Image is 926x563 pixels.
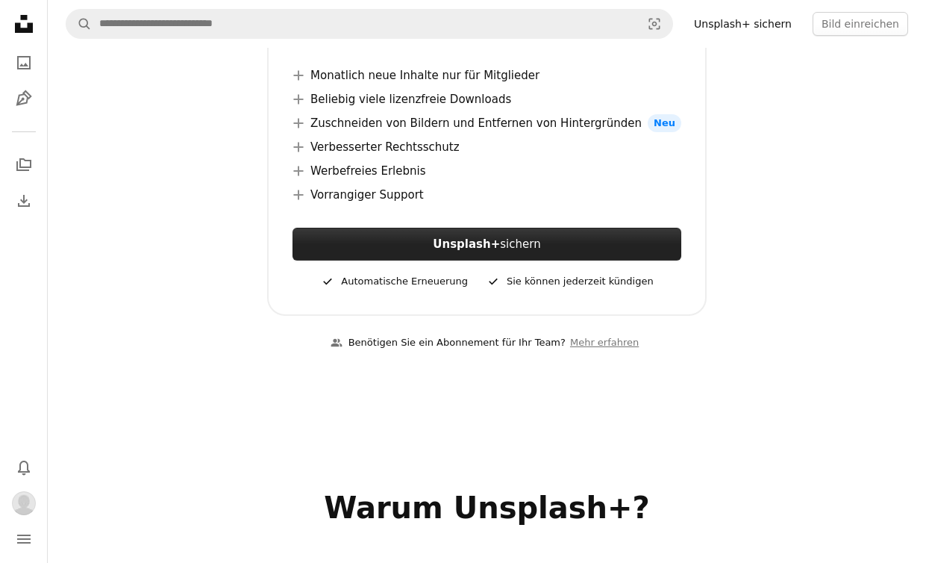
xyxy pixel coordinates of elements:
a: Unsplash+sichern [292,228,681,261]
button: Unsplash suchen [66,10,92,38]
button: Menü [9,524,39,554]
li: Vorrangiger Support [292,186,681,204]
strong: Unsplash+ [433,237,500,251]
li: Zuschneiden von Bildern und Entfernen von Hintergründen [292,114,681,132]
img: Avatar von Benutzer Felicitas Heitzeneder [12,491,36,515]
button: Visuelle Suche [636,10,672,38]
a: Fotos [9,48,39,78]
li: Verbesserter Rechtsschutz [292,138,681,156]
form: Finden Sie Bildmaterial auf der ganzen Webseite [66,9,673,39]
div: Sie können jederzeit kündigen [486,273,654,290]
button: Profil [9,488,39,518]
h2: Warum Unsplash+? [66,490,908,526]
span: Neu [648,114,681,132]
li: Beliebig viele lizenzfreie Downloads [292,90,681,108]
a: Startseite — Unsplash [9,9,39,42]
li: Monatlich neue Inhalte nur für Mitglieder [292,66,681,84]
div: Automatische Erneuerung [320,273,468,290]
li: Werbefreies Erlebnis [292,162,681,180]
div: Benötigen Sie ein Abonnement für Ihr Team? [331,335,566,351]
a: Unsplash+ sichern [685,12,801,36]
a: Grafiken [9,84,39,113]
a: Kollektionen [9,150,39,180]
button: Bild einreichen [813,12,908,36]
a: Mehr erfahren [566,331,643,355]
a: Bisherige Downloads [9,186,39,216]
button: Benachrichtigungen [9,452,39,482]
